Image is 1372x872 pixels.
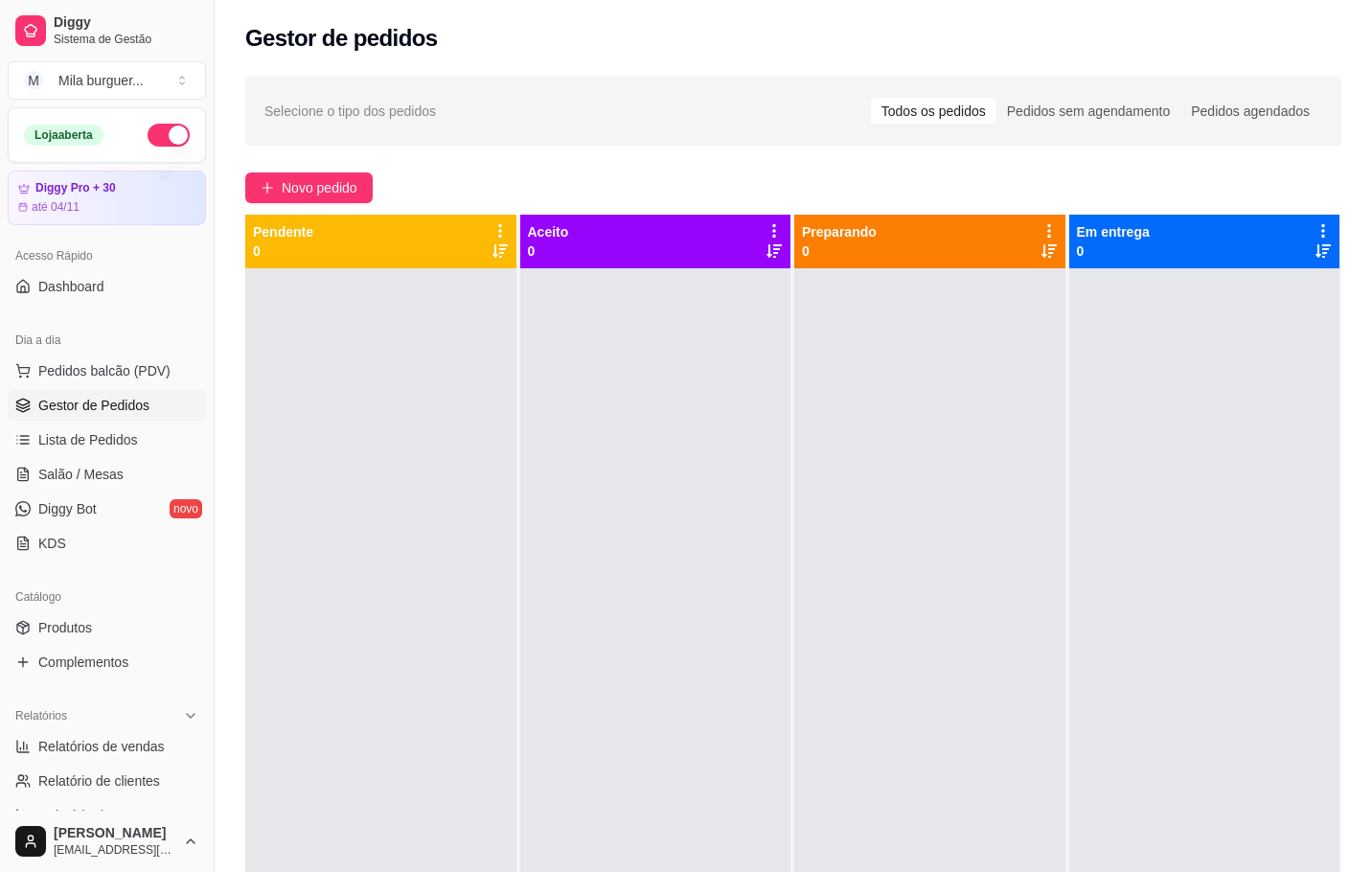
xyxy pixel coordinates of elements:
[35,181,116,195] article: Diggy Pro + 30
[8,528,206,559] a: KDS
[528,241,569,261] p: 0
[24,71,43,90] span: M
[802,222,877,241] p: Preparando
[8,356,206,386] button: Pedidos balcão (PDV)
[253,222,313,241] p: Pendente
[54,32,198,47] span: Sistema de Gestão
[8,241,206,271] div: Acesso Rápido
[245,172,373,203] button: Novo pedido
[245,23,438,54] h2: Gestor de pedidos
[528,222,569,241] p: Aceito
[38,430,138,449] span: Lista de Pedidos
[38,653,128,672] span: Complementos
[996,98,1180,125] div: Pedidos sem agendamento
[253,241,313,261] p: 0
[8,766,206,796] a: Relatório de clientes
[1180,98,1320,125] div: Pedidos agendados
[38,737,165,756] span: Relatórios de vendas
[8,459,206,490] a: Salão / Mesas
[24,125,103,146] div: Loja aberta
[15,708,67,723] span: Relatórios
[1077,241,1150,261] p: 0
[261,181,274,195] span: plus
[871,98,996,125] div: Todos os pedidos
[8,800,206,831] a: Relatório de mesas
[148,124,190,147] button: Alterar Status
[38,361,171,380] span: Pedidos balcão (PDV)
[264,101,436,122] span: Selecione o tipo dos pedidos
[38,534,66,553] span: KDS
[8,8,206,54] a: DiggySistema de Gestão
[8,390,206,421] a: Gestor de Pedidos
[8,731,206,762] a: Relatórios de vendas
[8,818,206,864] button: [PERSON_NAME][EMAIL_ADDRESS][DOMAIN_NAME]
[32,199,80,215] article: até 04/11
[8,61,206,100] button: Select a team
[38,465,124,484] span: Salão / Mesas
[8,425,206,455] a: Lista de Pedidos
[8,647,206,677] a: Complementos
[8,271,206,302] a: Dashboard
[38,618,92,637] span: Produtos
[8,171,206,225] a: Diggy Pro + 30até 04/11
[38,499,97,518] span: Diggy Bot
[54,842,175,858] span: [EMAIL_ADDRESS][DOMAIN_NAME]
[802,241,877,261] p: 0
[1077,222,1150,241] p: Em entrega
[8,325,206,356] div: Dia a dia
[38,277,104,296] span: Dashboard
[38,771,160,791] span: Relatório de clientes
[58,71,144,90] div: Mila burguer ...
[54,14,198,32] span: Diggy
[38,806,154,825] span: Relatório de mesas
[282,177,357,198] span: Novo pedido
[38,396,149,415] span: Gestor de Pedidos
[8,493,206,524] a: Diggy Botnovo
[8,612,206,643] a: Produtos
[54,825,175,842] span: [PERSON_NAME]
[8,582,206,612] div: Catálogo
